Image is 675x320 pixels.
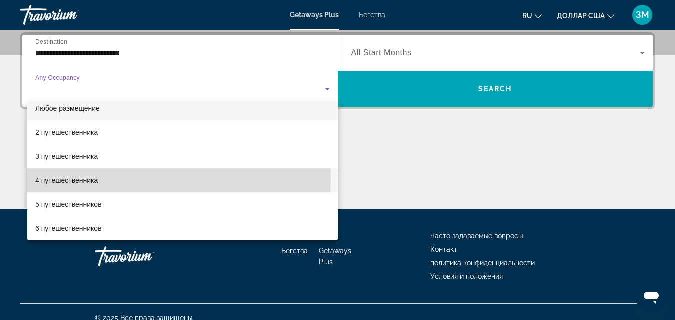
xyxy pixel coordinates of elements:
[35,104,100,112] font: Любое размещение
[35,152,98,160] font: 3 путешественника
[35,176,98,184] font: 4 путешественника
[35,224,102,232] font: 6 путешественников
[35,200,102,208] font: 5 путешественников
[635,280,667,312] iframe: Кнопка запуска окна обмена сообщениями
[35,128,98,136] font: 2 путешественника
